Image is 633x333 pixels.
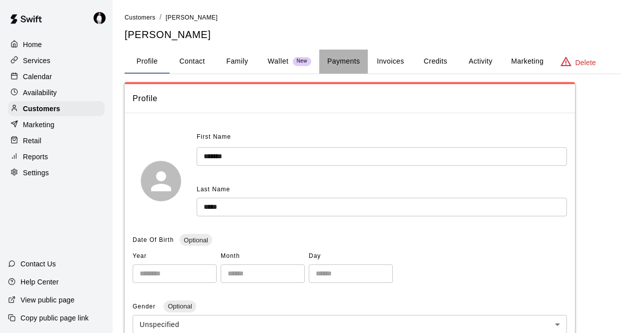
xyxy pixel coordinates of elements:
p: Delete [575,58,596,68]
a: Calendar [8,69,105,84]
p: Retail [23,136,42,146]
span: Day [309,248,393,264]
a: Marketing [8,117,105,132]
button: Payments [319,50,368,74]
p: Availability [23,88,57,98]
p: Reports [23,152,48,162]
nav: breadcrumb [125,12,621,23]
span: Last Name [197,186,230,193]
p: Copy public page link [21,313,89,323]
h5: [PERSON_NAME] [125,28,621,42]
a: Retail [8,133,105,148]
p: View public page [21,295,75,305]
button: Credits [413,50,458,74]
a: Settings [8,165,105,180]
span: Profile [133,92,567,105]
span: [PERSON_NAME] [166,14,218,21]
div: basic tabs example [125,50,621,74]
p: Contact Us [21,259,56,269]
span: Customers [125,14,156,21]
img: Travis Hamilton [94,12,106,24]
a: Home [8,37,105,52]
p: Home [23,40,42,50]
p: Settings [23,168,49,178]
button: Marketing [503,50,551,74]
span: Gender [133,303,158,310]
a: Customers [8,101,105,116]
button: Invoices [368,50,413,74]
span: Optional [180,236,212,244]
span: Year [133,248,217,264]
button: Activity [458,50,503,74]
p: Help Center [21,277,59,287]
button: Profile [125,50,170,74]
p: Marketing [23,120,55,130]
p: Calendar [23,72,52,82]
p: Wallet [268,56,289,67]
span: Date Of Birth [133,236,174,243]
a: Reports [8,149,105,164]
span: Month [221,248,305,264]
span: First Name [197,129,231,145]
span: Optional [164,302,196,310]
p: Services [23,56,51,66]
button: Contact [170,50,215,74]
div: Travis Hamilton [92,8,113,28]
button: Family [215,50,260,74]
p: Customers [23,104,60,114]
a: Availability [8,85,105,100]
a: Services [8,53,105,68]
span: New [293,58,311,65]
a: Customers [125,13,156,21]
li: / [160,12,162,23]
